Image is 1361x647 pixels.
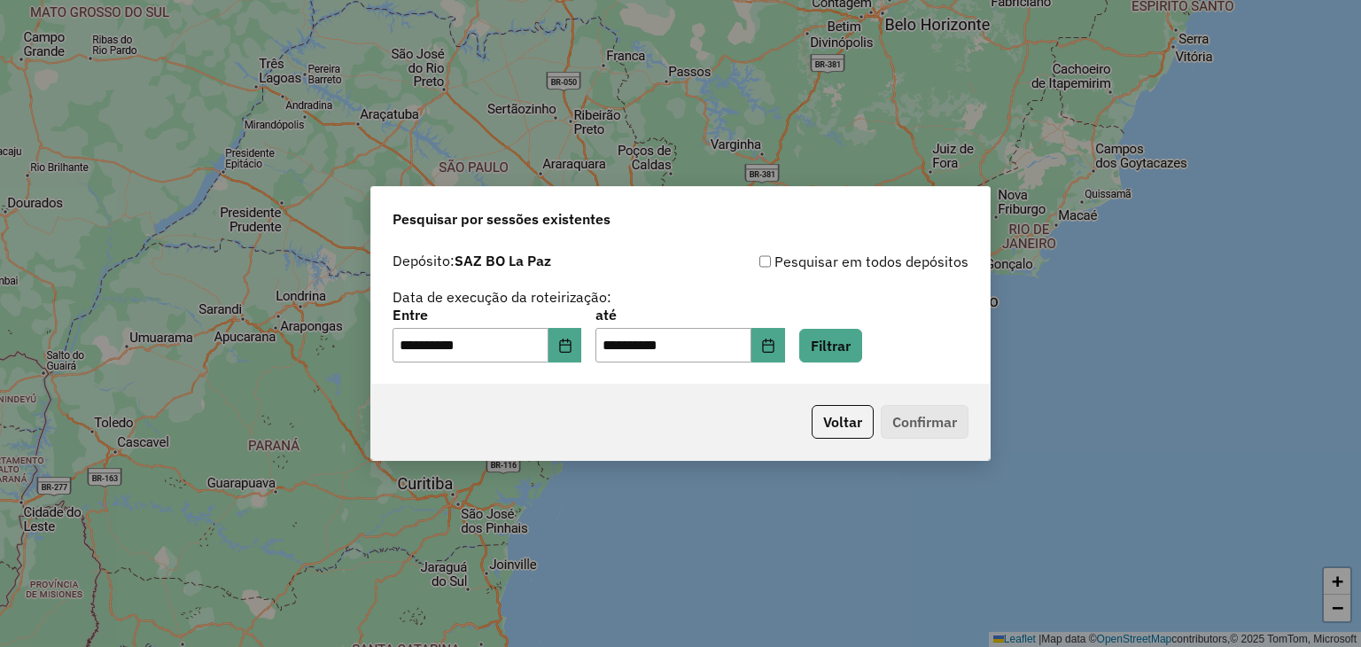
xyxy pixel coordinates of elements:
[595,304,784,325] label: até
[393,250,551,271] label: Depósito:
[799,329,862,362] button: Filtrar
[680,251,968,272] div: Pesquisar em todos depósitos
[393,286,611,308] label: Data de execução da roteirização:
[393,208,611,230] span: Pesquisar por sessões existentes
[812,405,874,439] button: Voltar
[393,304,581,325] label: Entre
[548,328,582,363] button: Choose Date
[751,328,785,363] button: Choose Date
[455,252,551,269] strong: SAZ BO La Paz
